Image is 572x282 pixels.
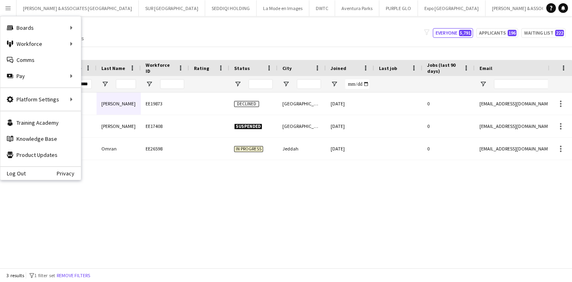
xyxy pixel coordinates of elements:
button: PURPLE GLO [379,0,418,16]
button: Waiting list222 [521,28,566,38]
button: SUR [GEOGRAPHIC_DATA] [139,0,205,16]
div: Omran [97,138,141,160]
button: Open Filter Menu [146,80,153,88]
a: Privacy [57,170,81,177]
button: Aventura Parks [335,0,379,16]
div: EE26598 [141,138,189,160]
span: 196 [508,30,516,36]
div: Workforce [0,36,81,52]
button: [PERSON_NAME] & ASSOCIATES KSA [486,0,572,16]
div: Boards [0,20,81,36]
span: Email [479,65,492,71]
button: SEDDIQI HOLDING [205,0,257,16]
span: Declined [234,101,259,107]
div: Platform Settings [0,91,81,107]
div: [GEOGRAPHIC_DATA] [278,93,326,115]
span: 1 filter set [34,272,55,278]
span: Joined [331,65,346,71]
button: Remove filters [55,271,92,280]
button: La Mode en Images [257,0,309,16]
span: Workforce ID [146,62,175,74]
div: Pay [0,68,81,84]
button: Open Filter Menu [479,80,487,88]
div: EE19873 [141,93,189,115]
span: 5,791 [459,30,471,36]
button: Open Filter Menu [331,80,338,88]
span: 222 [555,30,564,36]
div: [DATE] [326,115,374,137]
span: Last job [379,65,397,71]
a: Product Updates [0,147,81,163]
div: 0 [422,138,475,160]
button: [PERSON_NAME] & ASSOCIATES [GEOGRAPHIC_DATA] [16,0,139,16]
a: Log Out [0,170,26,177]
div: [DATE] [326,93,374,115]
input: Workforce ID Filter Input [160,79,184,89]
div: 0 [422,93,475,115]
input: City Filter Input [297,79,321,89]
span: Last Name [101,65,125,71]
button: Open Filter Menu [234,80,241,88]
div: EE17408 [141,115,189,137]
a: Knowledge Base [0,131,81,147]
div: 0 [422,115,475,137]
span: Rating [194,65,209,71]
button: Everyone5,791 [433,28,473,38]
input: Joined Filter Input [345,79,369,89]
a: Training Academy [0,115,81,131]
input: First Name Filter Input [72,79,92,89]
button: Open Filter Menu [101,80,109,88]
div: [PERSON_NAME] [97,93,141,115]
input: Status Filter Input [249,79,273,89]
span: In progress [234,146,263,152]
button: Expo [GEOGRAPHIC_DATA] [418,0,486,16]
div: Jeddah [278,138,326,160]
button: Applicants196 [476,28,518,38]
a: Comms [0,52,81,68]
span: Jobs (last 90 days) [427,62,460,74]
div: [PERSON_NAME] [97,115,141,137]
div: [DATE] [326,138,374,160]
button: Open Filter Menu [282,80,290,88]
button: DWTC [309,0,335,16]
div: [GEOGRAPHIC_DATA] [278,115,326,137]
span: City [282,65,292,71]
span: Status [234,65,250,71]
span: Suspended [234,124,262,130]
input: Last Name Filter Input [116,79,136,89]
